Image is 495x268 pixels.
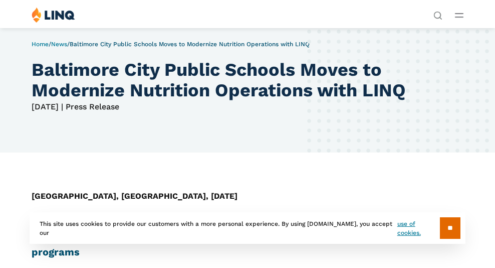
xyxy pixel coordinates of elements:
[433,10,442,19] button: Open Search Bar
[32,7,75,23] img: LINQ | K‑12 Software
[32,41,310,48] span: / /
[32,60,463,101] h1: Baltimore City Public Schools Moves to Modernize Nutrition Operations with LINQ
[433,7,442,19] nav: Utility Navigation
[211,191,237,201] strong: [DATE]
[30,212,465,244] div: This site uses cookies to provide our customers with a more personal experience. By using [DOMAIN...
[397,219,440,237] a: use of cookies.
[32,41,49,48] a: Home
[32,60,463,112] div: [DATE] | Press Release
[51,41,67,48] a: News
[32,191,208,201] strong: [GEOGRAPHIC_DATA], [GEOGRAPHIC_DATA],
[70,41,310,48] span: Baltimore City Public Schools Moves to Modernize Nutrition Operations with LINQ
[455,10,463,21] button: Open Main Menu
